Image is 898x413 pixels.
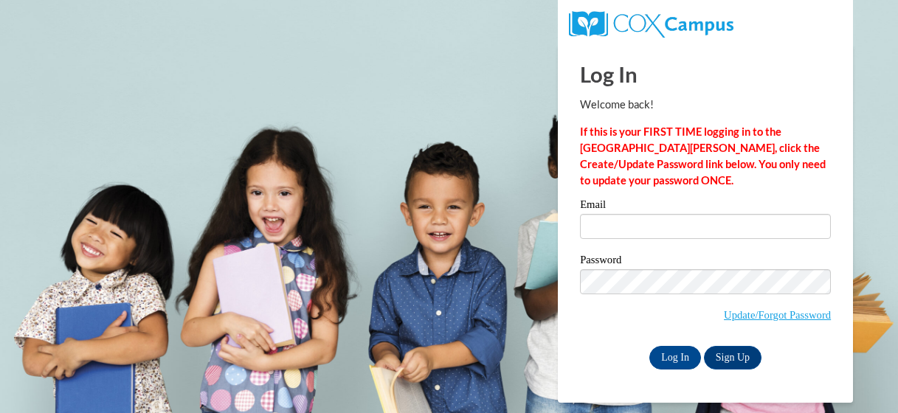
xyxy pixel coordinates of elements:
p: Welcome back! [580,97,831,113]
a: Update/Forgot Password [724,309,831,321]
a: COX Campus [569,17,733,29]
label: Email [580,199,831,214]
input: Log In [649,346,701,369]
a: Sign Up [704,346,761,369]
h1: Log In [580,59,831,89]
label: Password [580,254,831,269]
img: COX Campus [569,11,733,38]
strong: If this is your FIRST TIME logging in to the [GEOGRAPHIC_DATA][PERSON_NAME], click the Create/Upd... [580,125,826,187]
